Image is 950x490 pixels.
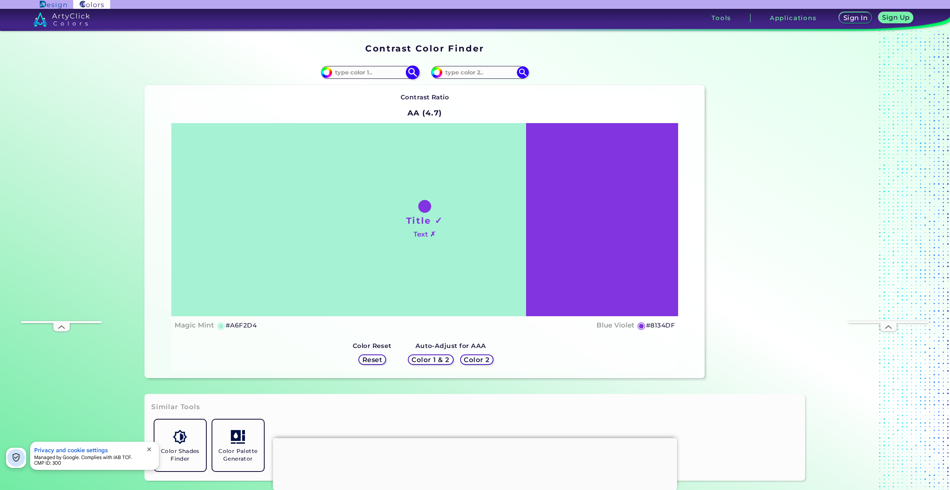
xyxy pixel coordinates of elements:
strong: Auto-Adjust for AAA [415,342,486,350]
h5: #A6F2D4 [226,320,257,331]
h4: Blue Violet [596,319,634,331]
input: type color 2.. [442,67,517,78]
iframe: Advertisement [848,80,929,321]
img: icon search [405,66,419,80]
h1: Contrast Color Finder [365,42,484,54]
iframe: Advertisement [708,41,808,381]
iframe: Advertisement [273,438,677,488]
input: type color 1.. [332,67,407,78]
h2: AA (4.7) [404,104,446,122]
h4: Magic Mint [175,319,214,331]
img: icon search [517,66,529,78]
h5: Color Palette Generator [216,447,261,463]
a: Color Palette Generator [209,416,267,474]
h4: Text ✗ [413,229,436,240]
h5: ◉ [637,321,646,330]
h5: Color 1 & 2 [413,357,448,363]
h3: Tools [711,15,731,21]
img: ArtyClick Design logo [40,1,67,8]
img: icon_color_shades.svg [173,430,187,444]
h3: Applications [770,15,817,21]
strong: Color Reset [353,342,392,350]
a: Sign In [841,13,871,23]
h5: ◉ [217,321,226,330]
h3: Similar Tools [151,402,200,412]
h5: #8134DF [646,320,675,331]
h5: Sign In [844,15,866,21]
h5: Color 2 [465,357,489,363]
h5: Sign Up [883,14,909,21]
h5: Reset [363,357,381,363]
h5: Color Shades Finder [158,447,203,463]
iframe: Advertisement [21,80,102,321]
strong: Contrast Ratio [401,93,449,101]
a: Color Shades Finder [151,416,209,474]
img: logo_artyclick_colors_white.svg [33,12,90,27]
h1: Title ✓ [406,214,443,226]
a: Sign Up [880,13,912,23]
img: icon_col_pal_col.svg [231,430,245,444]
